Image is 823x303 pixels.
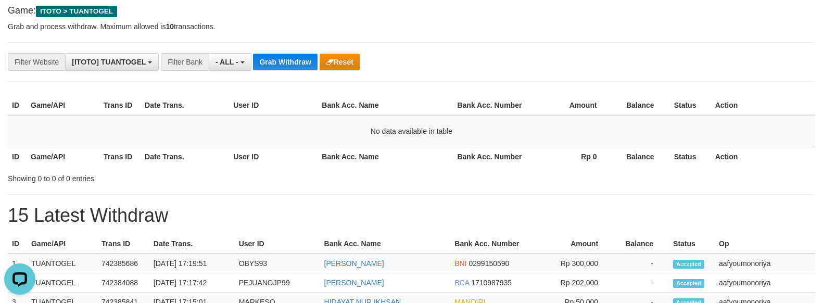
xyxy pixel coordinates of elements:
th: Op [715,234,815,254]
th: User ID [229,96,318,115]
th: Bank Acc. Number [453,147,526,166]
span: BNI [454,259,466,268]
span: [ITOTO] TUANTOGEL [72,58,146,66]
th: Amount [530,234,614,254]
th: Trans ID [97,234,149,254]
th: Trans ID [99,96,141,115]
td: PEJUANGJP99 [235,273,320,293]
td: aafyoumonoriya [715,254,815,273]
span: ITOTO > TUANTOGEL [36,6,117,17]
button: - ALL - [209,53,251,71]
th: ID [8,96,27,115]
span: Copy 0299150590 to clipboard [469,259,510,268]
td: [DATE] 17:17:42 [149,273,235,293]
span: Accepted [673,260,704,269]
th: Game/API [27,96,99,115]
td: - [614,273,669,293]
th: User ID [229,147,318,166]
td: - [614,254,669,273]
th: Date Trans. [141,147,229,166]
td: 1 [8,254,27,273]
th: Balance [613,147,670,166]
th: Game/API [27,147,99,166]
button: [ITOTO] TUANTOGEL [65,53,159,71]
td: aafyoumonoriya [715,273,815,293]
th: User ID [235,234,320,254]
th: ID [8,234,27,254]
td: 742385686 [97,254,149,273]
th: Bank Acc. Number [453,96,526,115]
button: Reset [320,54,360,70]
th: Bank Acc. Number [450,234,530,254]
th: Rp 0 [526,147,613,166]
td: Rp 300,000 [530,254,614,273]
td: OBYS93 [235,254,320,273]
span: BCA [454,279,469,287]
th: Date Trans. [149,234,235,254]
th: Game/API [27,234,97,254]
td: 742384088 [97,273,149,293]
button: Open LiveChat chat widget [4,4,35,35]
td: No data available in table [8,115,815,147]
h1: 15 Latest Withdraw [8,205,815,226]
th: Status [670,96,711,115]
th: Amount [526,96,613,115]
th: Balance [613,96,670,115]
strong: 10 [166,22,174,31]
span: Accepted [673,279,704,288]
th: Balance [614,234,669,254]
td: TUANTOGEL [27,273,97,293]
th: ID [8,147,27,166]
span: - ALL - [216,58,238,66]
th: Action [711,147,815,166]
th: Trans ID [99,147,141,166]
div: Filter Bank [161,53,209,71]
td: [DATE] 17:19:51 [149,254,235,273]
td: Rp 202,000 [530,273,614,293]
th: Bank Acc. Name [320,234,451,254]
th: Action [711,96,815,115]
a: [PERSON_NAME] [324,279,384,287]
th: Status [669,234,715,254]
th: Bank Acc. Name [318,96,453,115]
a: [PERSON_NAME] [324,259,384,268]
button: Grab Withdraw [253,54,317,70]
span: Copy 1710987935 to clipboard [471,279,512,287]
th: Date Trans. [141,96,229,115]
div: Filter Website [8,53,65,71]
h4: Game: [8,6,815,16]
div: Showing 0 to 0 of 0 entries [8,169,335,184]
th: Status [670,147,711,166]
td: TUANTOGEL [27,254,97,273]
th: Bank Acc. Name [318,147,453,166]
p: Grab and process withdraw. Maximum allowed is transactions. [8,21,815,32]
